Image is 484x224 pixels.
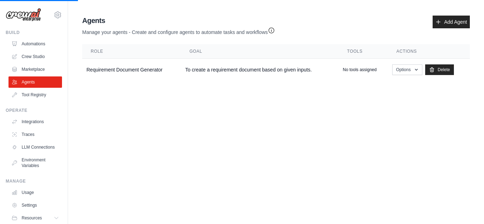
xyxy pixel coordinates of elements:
a: Marketplace [9,64,62,75]
div: Manage [6,178,62,184]
a: Crew Studio [9,51,62,62]
div: Operate [6,108,62,113]
p: Manage your agents - Create and configure agents to automate tasks and workflows [82,25,275,36]
td: To create a requirement document based on given inputs. [181,59,339,81]
h2: Agents [82,16,275,25]
a: Environment Variables [9,154,62,171]
th: Tools [339,44,388,59]
a: Agents [9,76,62,88]
a: Integrations [9,116,62,127]
button: Options [392,64,422,75]
img: Logo [6,8,41,22]
div: Build [6,30,62,35]
a: Delete [425,64,454,75]
a: Add Agent [433,16,470,28]
a: Settings [9,200,62,211]
span: Resources [22,215,42,221]
th: Role [82,44,181,59]
button: Resources [9,212,62,224]
td: Requirement Document Generator [82,59,181,81]
th: Goal [181,44,339,59]
a: Usage [9,187,62,198]
th: Actions [388,44,470,59]
p: No tools assigned [343,67,377,73]
a: Tool Registry [9,89,62,100]
a: Automations [9,38,62,50]
a: Traces [9,129,62,140]
a: LLM Connections [9,142,62,153]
